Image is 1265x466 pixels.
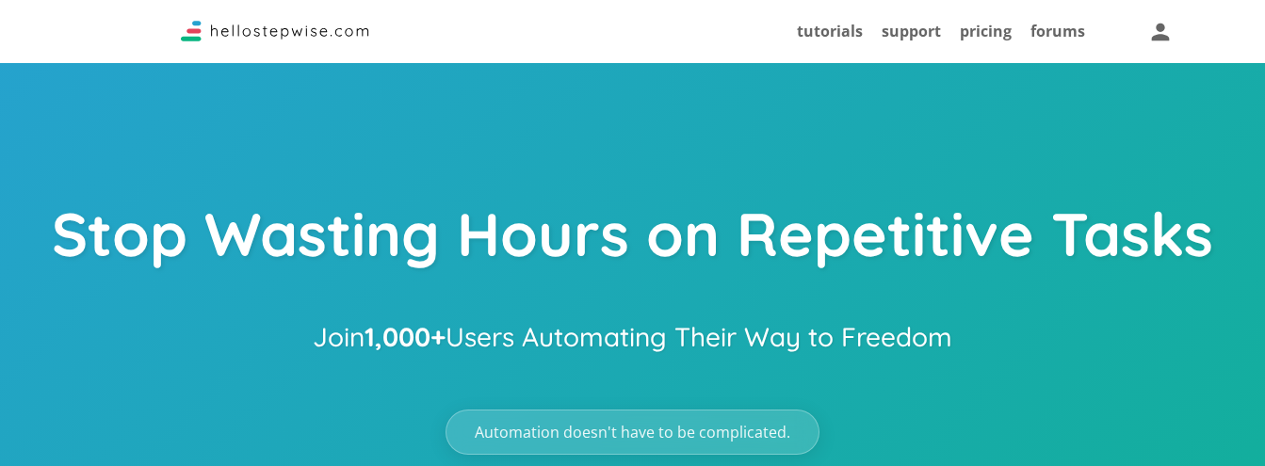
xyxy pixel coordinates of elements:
h2: Join Users Automating Their Way to Freedom [313,312,952,362]
h1: Stop Wasting Hours on Repetitive Tasks [52,201,1213,281]
img: Logo [181,21,369,41]
a: forums [1030,21,1085,41]
a: tutorials [797,21,863,41]
span: Automation doesn't have to be complicated. [475,425,790,440]
a: pricing [960,21,1012,41]
strong: 1,000+ [365,320,446,353]
a: support [882,21,941,41]
a: Stepwise [181,25,369,46]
